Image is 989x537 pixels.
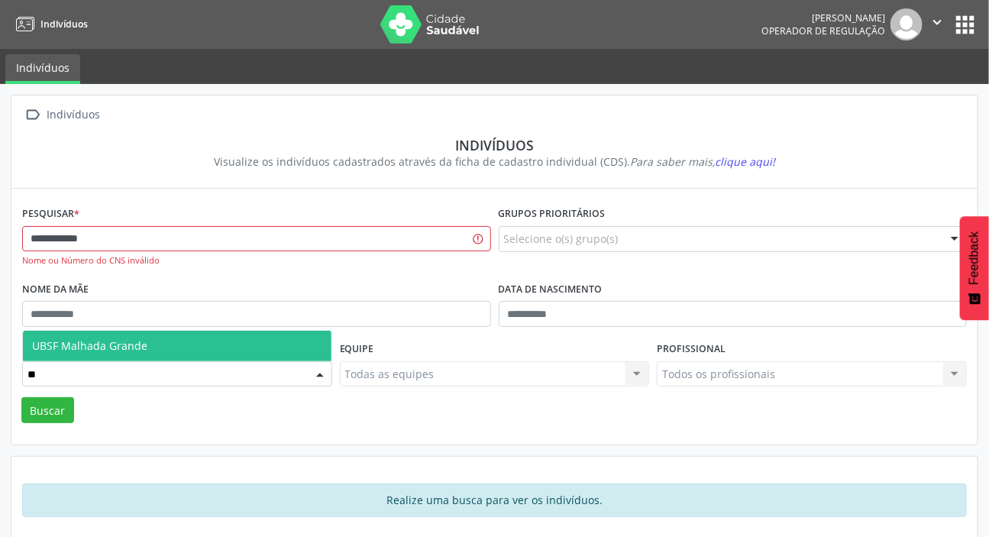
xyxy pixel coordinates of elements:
[33,154,956,170] div: Visualize os indivíduos cadastrados através da ficha de cadastro individual (CDS).
[761,24,885,37] span: Operador de regulação
[22,104,103,126] a:  Indivíduos
[657,338,726,361] label: Profissional
[40,18,88,31] span: Indivíduos
[340,338,374,361] label: Equipe
[32,338,147,353] span: UBSF Malhada Grande
[22,278,89,302] label: Nome da mãe
[5,54,80,84] a: Indivíduos
[11,11,88,37] a: Indivíduos
[21,397,74,423] button: Buscar
[22,202,79,226] label: Pesquisar
[952,11,978,38] button: apps
[33,137,956,154] div: Indivíduos
[44,104,103,126] div: Indivíduos
[22,104,44,126] i: 
[968,231,981,285] span: Feedback
[923,8,952,40] button: 
[890,8,923,40] img: img
[761,11,885,24] div: [PERSON_NAME]
[960,216,989,320] button: Feedback - Mostrar pesquisa
[22,254,491,267] div: Nome ou Número do CNS inválido
[630,154,775,169] i: Para saber mais,
[504,231,619,247] span: Selecione o(s) grupo(s)
[499,202,606,226] label: Grupos prioritários
[22,484,967,517] div: Realize uma busca para ver os indivíduos.
[929,14,945,31] i: 
[499,278,603,302] label: Data de nascimento
[715,154,775,169] span: clique aqui!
